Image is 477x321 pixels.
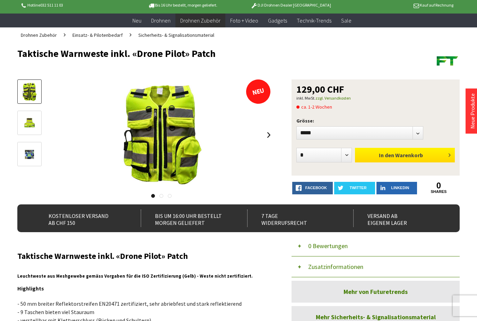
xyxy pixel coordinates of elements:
[336,14,356,28] a: Sale
[350,186,367,190] span: twitter
[17,27,60,43] a: Drohnen Zubehör
[418,182,459,189] a: 0
[391,186,409,190] span: LinkedIn
[21,32,57,38] span: Drohnen Zubehör
[435,48,460,73] img: Futuretrends
[345,1,453,9] p: Kauf auf Rechnung
[35,210,128,227] div: Kostenloser Versand ab CHF 150
[305,186,327,190] span: facebook
[263,14,292,28] a: Gadgets
[17,273,253,279] span: Leuchtweste aus Meshgewebe gemäss Vorgaben für die ISO Zertifizierung (Gelb) - Weste nicht zertif...
[135,27,218,43] a: Sicherheits- & Signalisationsmaterial
[297,17,331,24] span: Technik-Trends
[132,17,141,24] span: Neu
[138,32,214,38] span: Sicherheits- & Signalisationsmaterial
[40,2,63,8] a: 032 511 11 03
[418,189,459,194] a: shares
[292,256,460,277] button: Zusatzinformationen
[296,103,332,111] span: ca. 1-2 Wochen
[230,17,258,24] span: Foto + Video
[292,281,460,303] a: Mehr von Futuretrends
[353,210,447,227] div: Versand ab eigenem Lager
[180,17,220,24] span: Drohnen Zubehör
[355,148,455,162] button: In den Warenkorb
[296,84,344,94] span: 129,00 CHF
[146,14,175,28] a: Drohnen
[69,27,126,43] a: Einsatz- & Pilotenbedarf
[151,17,171,24] span: Drohnen
[141,210,234,227] div: Bis um 16:00 Uhr bestellt Morgen geliefert
[292,236,460,256] button: 0 Bewertungen
[341,17,352,24] span: Sale
[292,14,336,28] a: Technik-Trends
[379,152,394,159] span: In den
[22,82,37,102] img: Vorschau: Taktische Warnweste inkl. «Drone Pilot» Patch
[395,152,423,159] span: Warenkorb
[17,252,274,261] h2: Taktische Warnweste inkl. «Drone Pilot» Patch
[17,285,44,292] strong: Highlights
[292,182,333,194] a: facebook
[119,79,204,191] img: Taktische Warnweste inkl. «Drone Pilot» Patch
[72,32,123,38] span: Einsatz- & Pilotenbedarf
[268,17,287,24] span: Gadgets
[296,117,455,125] p: Grösse:
[334,182,375,194] a: twitter
[376,182,417,194] a: LinkedIn
[128,14,146,28] a: Neu
[237,1,345,9] p: DJI Drohnen Dealer [GEOGRAPHIC_DATA]
[175,14,225,28] a: Drohnen Zubehör
[247,210,341,227] div: 7 Tage Widerrufsrecht
[128,1,236,9] p: Bis 16 Uhr bestellt, morgen geliefert.
[296,94,455,102] p: inkl. MwSt.
[469,93,476,129] a: Neue Produkte
[17,48,371,59] h1: Taktische Warnweste inkl. «Drone Pilot» Patch
[315,95,351,101] a: zzgl. Versandkosten
[20,1,128,9] p: Hotline
[225,14,263,28] a: Foto + Video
